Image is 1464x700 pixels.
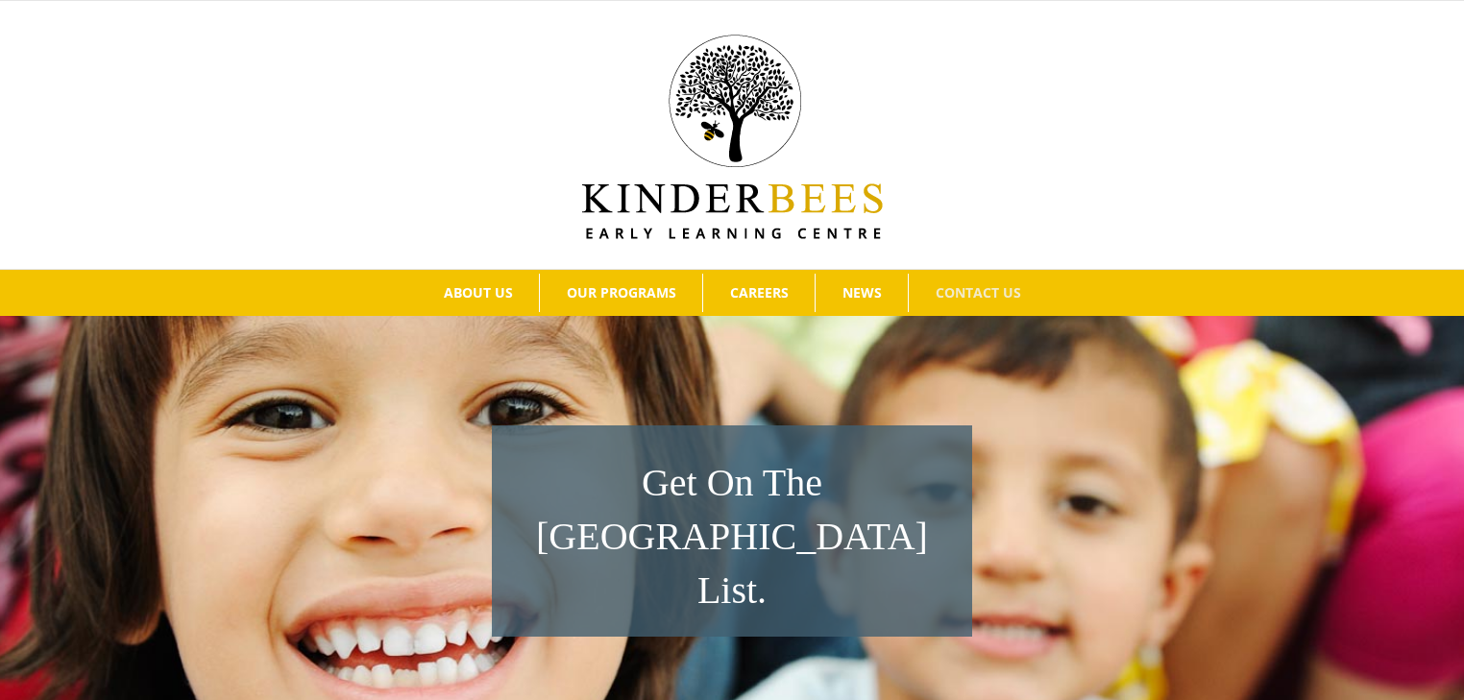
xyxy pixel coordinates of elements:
span: CAREERS [730,286,789,300]
a: ABOUT US [417,274,539,312]
h1: Get On The [GEOGRAPHIC_DATA] List. [501,456,963,617]
a: OUR PROGRAMS [540,274,702,312]
nav: Main Menu [29,270,1435,316]
span: OUR PROGRAMS [567,286,676,300]
span: CONTACT US [936,286,1021,300]
span: NEWS [842,286,882,300]
a: CAREERS [703,274,815,312]
span: ABOUT US [444,286,513,300]
img: Kinder Bees Logo [582,35,883,239]
a: NEWS [816,274,908,312]
a: CONTACT US [909,274,1047,312]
